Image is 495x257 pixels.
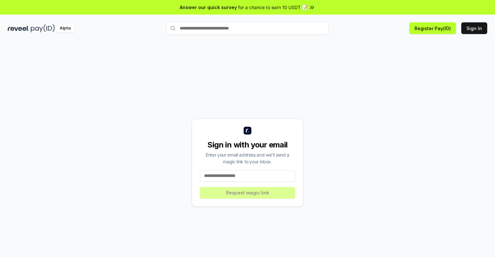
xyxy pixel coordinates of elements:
div: Enter your email address and we’ll send a magic link to your inbox. [200,151,295,165]
span: Answer our quick survey [180,4,237,11]
div: Sign in with your email [200,140,295,150]
img: reveel_dark [8,24,30,32]
div: Alpha [56,24,74,32]
img: logo_small [244,127,251,134]
span: for a chance to earn 10 USDT 📝 [238,4,308,11]
button: Sign In [461,22,487,34]
button: Register Pay(ID) [409,22,456,34]
img: pay_id [31,24,55,32]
